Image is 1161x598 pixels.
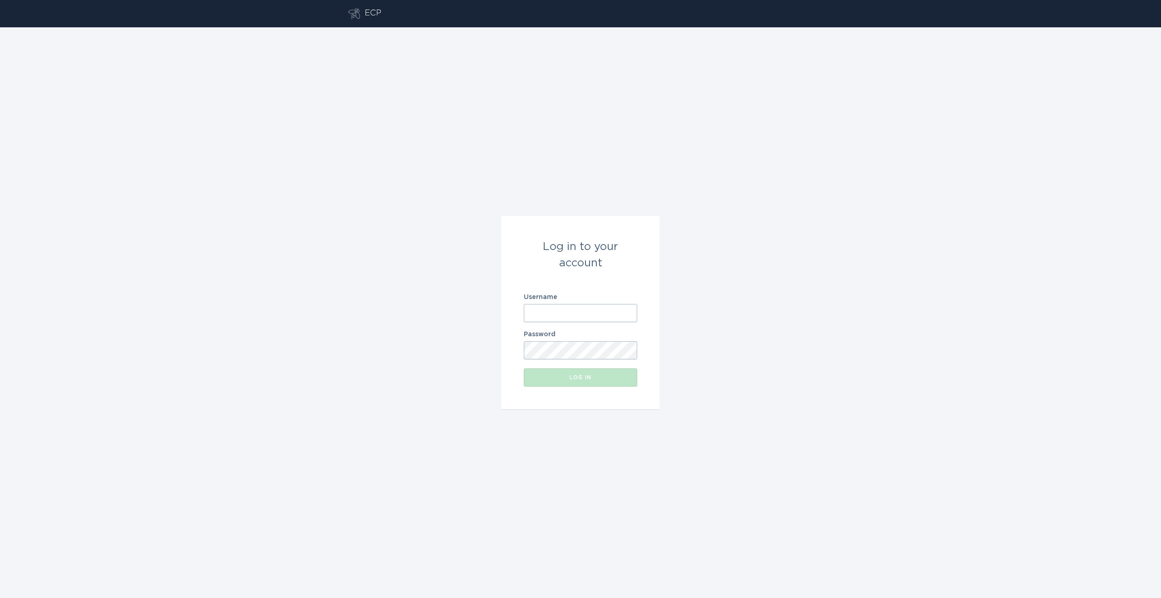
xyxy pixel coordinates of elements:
div: ECP [365,8,381,19]
div: Log in [528,375,633,380]
label: Password [524,331,637,338]
button: Go to dashboard [348,8,360,19]
button: Log in [524,368,637,387]
label: Username [524,294,637,300]
div: Log in to your account [524,239,637,271]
